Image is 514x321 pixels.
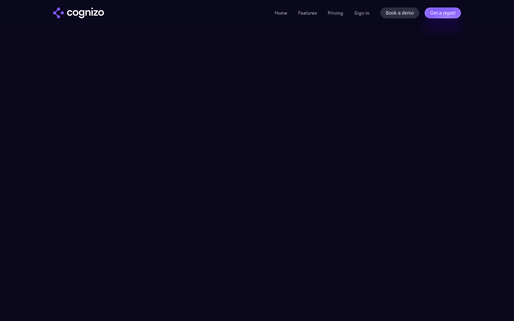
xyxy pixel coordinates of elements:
a: Home [275,10,287,16]
a: Book a demo [380,7,419,18]
a: Features [298,10,317,16]
a: Sign in [354,9,370,17]
img: cognizo logo [53,7,104,18]
a: Pricing [328,10,343,16]
a: Get a report [425,7,461,18]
